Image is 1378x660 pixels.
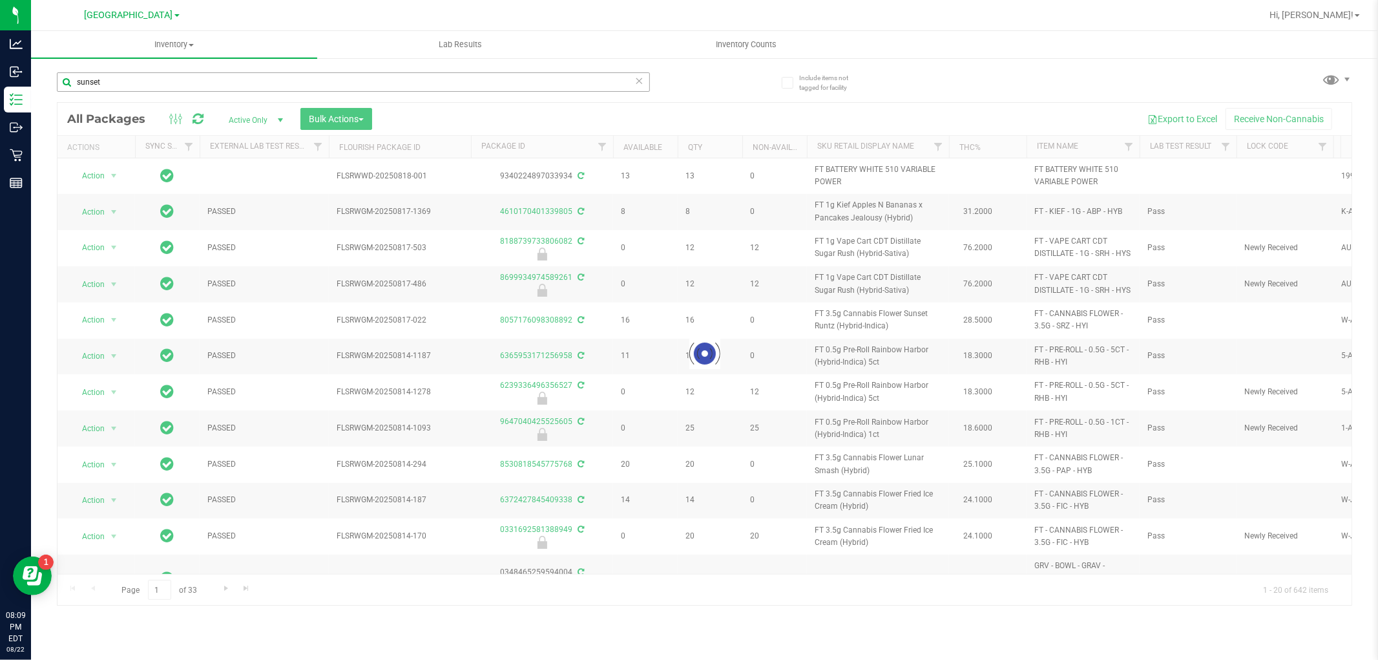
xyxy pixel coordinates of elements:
inline-svg: Reports [10,176,23,189]
span: Include items not tagged for facility [799,73,864,92]
inline-svg: Inbound [10,65,23,78]
span: Inventory Counts [699,39,795,50]
inline-svg: Inventory [10,93,23,106]
iframe: Resource center unread badge [38,555,54,570]
span: Hi, [PERSON_NAME]! [1269,10,1353,20]
inline-svg: Analytics [10,37,23,50]
p: 08:09 PM EDT [6,610,25,644]
p: 08/22 [6,644,25,654]
span: Clear [635,72,644,89]
inline-svg: Outbound [10,121,23,134]
span: [GEOGRAPHIC_DATA] [85,10,173,21]
a: Lab Results [317,31,603,58]
a: Inventory Counts [603,31,890,58]
a: Inventory [31,31,317,58]
span: Lab Results [421,39,499,50]
iframe: Resource center [13,557,52,595]
inline-svg: Retail [10,149,23,162]
span: Inventory [31,39,317,50]
input: Search Package ID, Item Name, SKU, Lot or Part Number... [57,72,650,92]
